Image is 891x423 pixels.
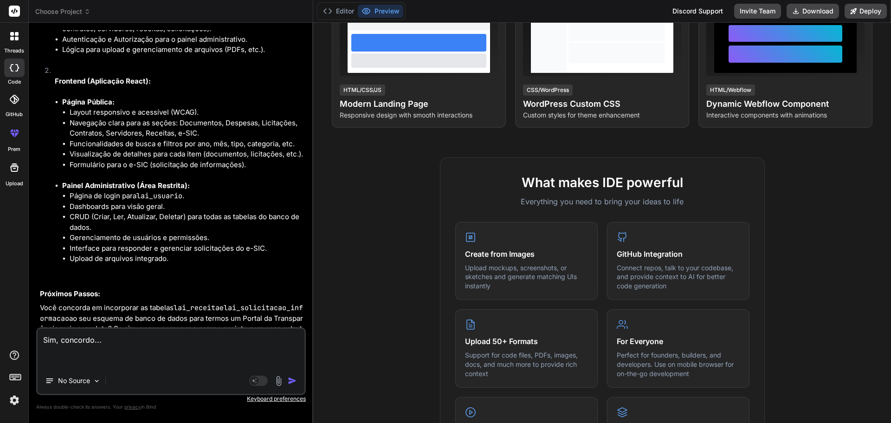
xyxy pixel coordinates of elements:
p: Interactive components with animations [706,111,865,120]
code: lai_usuario [136,191,182,201]
h4: Upload 50+ Formats [465,336,588,347]
span: Choose Project [35,7,90,16]
textarea: Sim, concordo... [38,329,304,368]
label: prem [8,145,20,153]
strong: Página Pública: [62,98,115,106]
strong: Frontend (Aplicação React): [55,77,151,85]
button: Deploy [845,4,887,19]
h4: For Everyone [617,336,740,347]
strong: Próximos Passos: [40,289,100,298]
strong: Painel Administrativo (Área Restrita): [62,181,190,190]
p: Responsive design with smooth interactions [340,111,498,120]
div: HTML/Webflow [706,85,755,96]
label: code [8,78,21,86]
li: Dashboards para visão geral. [70,202,304,212]
p: Everything you need to bring your ideas to life [455,196,749,207]
h4: GitHub Integration [617,248,740,260]
h4: WordPress Custom CSS [523,98,681,111]
p: Always double-check its answers. Your in Bind [36,403,306,411]
label: threads [4,47,24,55]
button: Preview [358,5,403,18]
span: privacy [124,404,141,410]
p: No Source [58,376,90,385]
li: Interface para responder e gerenciar solicitações do e-SIC. [70,243,304,254]
code: lai_solicitacao_informacao [40,303,303,323]
li: Lógica para upload e gerenciamento de arquivos (PDFs, etc.). [62,45,304,55]
li: Página de login para . [70,191,304,202]
div: CSS/WordPress [523,85,573,96]
h4: Dynamic Webflow Component [706,98,865,111]
li: Visualização de detalhes para cada item (documentos, licitações, etc.). [70,149,304,160]
h2: What makes IDE powerful [455,173,749,192]
li: Formulário para o e-SIC (solicitação de informações). [70,160,304,170]
img: settings [6,392,22,408]
p: Custom styles for theme enhancement [523,111,681,120]
label: GitHub [6,111,23,118]
code: lai_receita [174,303,220,312]
p: Você concorda em incorporar as tabelas e ao seu esquema de banco de dados para termos um Portal d... [40,303,304,345]
p: Keyboard preferences [36,395,306,403]
img: attachment [273,376,284,386]
li: Upload de arquivos integrado. [70,254,304,264]
li: Layout responsivo e acessível (WCAG). [70,107,304,118]
p: Support for code files, PDFs, images, docs, and much more to provide rich context [465,351,588,378]
div: HTML/CSS/JS [340,85,385,96]
h4: Create from Images [465,248,588,260]
img: Pick Models [93,377,101,385]
h4: Modern Landing Page [340,98,498,111]
button: Download [787,4,839,19]
p: Perfect for founders, builders, and developers. Use on mobile browser for on-the-go development [617,351,740,378]
img: icon [288,376,297,385]
li: CRUD (Criar, Ler, Atualizar, Deletar) para todas as tabelas do banco de dados. [70,212,304,233]
label: Upload [6,180,23,188]
li: Funcionalidades de busca e filtros por ano, mês, tipo, categoria, etc. [70,139,304,150]
p: Upload mockups, screenshots, or sketches and generate matching UIs instantly [465,263,588,291]
button: Invite Team [734,4,781,19]
li: Gerenciamento de usuários e permissões. [70,233,304,243]
p: Connect repos, talk to your codebase, and provide context to AI for better code generation [617,263,740,291]
li: Autenticação e Autorização para o painel administrativo. [62,34,304,45]
li: Navegação clara para as seções: Documentos, Despesas, Licitações, Contratos, Servidores, Receitas... [70,118,304,139]
div: Discord Support [667,4,729,19]
button: Editor [319,5,358,18]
